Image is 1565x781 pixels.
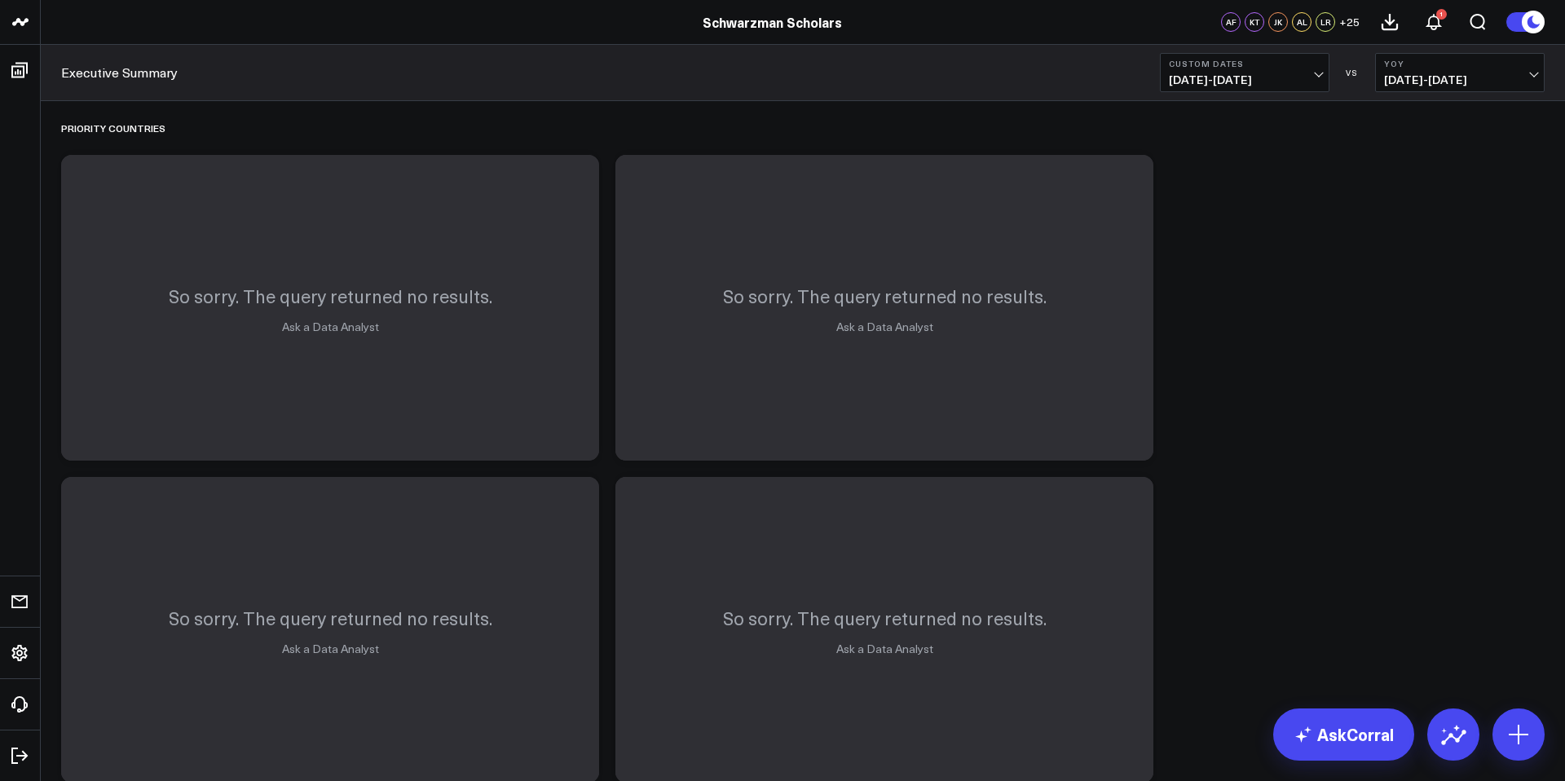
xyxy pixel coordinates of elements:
[1169,73,1320,86] span: [DATE] - [DATE]
[836,319,933,334] a: Ask a Data Analyst
[1316,12,1335,32] div: LR
[1375,53,1545,92] button: YoY[DATE]-[DATE]
[282,319,379,334] a: Ask a Data Analyst
[1339,12,1360,32] button: +25
[723,606,1047,630] p: So sorry. The query returned no results.
[723,284,1047,308] p: So sorry. The query returned no results.
[1245,12,1264,32] div: KT
[836,641,933,656] a: Ask a Data Analyst
[703,13,842,31] a: Schwarzman Scholars
[1292,12,1312,32] div: AL
[61,64,178,82] a: Executive Summary
[1273,708,1414,761] a: AskCorral
[1268,12,1288,32] div: JK
[1384,73,1536,86] span: [DATE] - [DATE]
[1221,12,1241,32] div: AF
[1436,9,1447,20] div: 1
[1338,68,1367,77] div: VS
[169,606,492,630] p: So sorry. The query returned no results.
[1169,59,1320,68] b: Custom Dates
[1160,53,1329,92] button: Custom Dates[DATE]-[DATE]
[1339,16,1360,28] span: + 25
[61,109,165,147] div: Priority Countries
[1384,59,1536,68] b: YoY
[169,284,492,308] p: So sorry. The query returned no results.
[282,641,379,656] a: Ask a Data Analyst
